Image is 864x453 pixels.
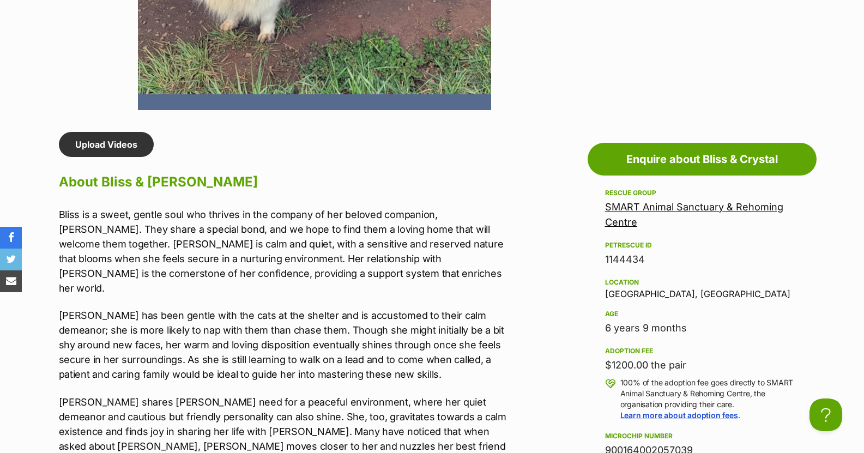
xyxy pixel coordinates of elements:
[605,189,799,197] div: Rescue group
[605,201,783,228] a: SMART Animal Sanctuary & Rehoming Centre
[588,143,817,176] a: Enquire about Bliss & Crystal
[605,358,799,373] div: $1200.00 the pair
[605,347,799,355] div: Adoption fee
[620,410,738,420] a: Learn more about adoption fees
[620,377,799,421] p: 100% of the adoption fee goes directly to SMART Animal Sanctuary & Rehoming Centre, the organisat...
[59,170,509,194] h2: About Bliss & [PERSON_NAME]
[605,310,799,318] div: Age
[59,132,154,157] a: Upload Videos
[605,276,799,299] div: [GEOGRAPHIC_DATA], [GEOGRAPHIC_DATA]
[605,252,799,267] div: 1144434
[605,278,799,287] div: Location
[605,241,799,250] div: PetRescue ID
[809,398,842,431] iframe: Help Scout Beacon - Open
[59,308,509,382] p: [PERSON_NAME] has been gentle with the cats at the shelter and is accustomed to their calm demean...
[59,207,509,295] p: Bliss is a sweet, gentle soul who thrives in the company of her beloved companion, [PERSON_NAME]....
[605,432,799,440] div: Microchip number
[605,321,799,336] div: 6 years 9 months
